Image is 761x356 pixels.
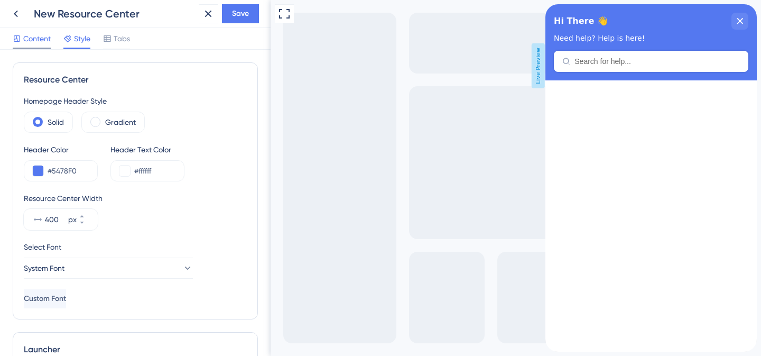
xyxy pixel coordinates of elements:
[23,32,51,45] span: Content
[24,143,98,156] div: Header Color
[110,143,184,156] div: Header Text Color
[7,3,53,15] span: Get Started
[232,7,249,20] span: Save
[74,32,90,45] span: Style
[24,241,247,253] div: Select Font
[105,116,136,129] label: Gradient
[79,209,98,220] button: px
[222,4,259,23] button: Save
[68,213,77,226] div: px
[24,293,66,305] span: Custom Font
[45,213,66,226] input: px
[8,9,62,25] span: Hi There 👋
[186,8,203,25] div: close resource center
[261,43,274,88] span: Live Preview
[24,262,64,275] span: System Font
[24,192,247,205] div: Resource Center Width
[24,343,247,356] div: Launcher
[29,53,194,61] input: Search for help...
[60,5,64,14] div: 3
[24,258,193,279] button: System Font
[24,95,247,107] div: Homepage Header Style
[34,6,194,21] div: New Resource Center
[8,30,99,38] span: Need help? Help is here!
[79,220,98,230] button: px
[48,116,64,129] label: Solid
[114,32,130,45] span: Tabs
[24,74,247,86] div: Resource Center
[24,289,66,308] button: Custom Font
